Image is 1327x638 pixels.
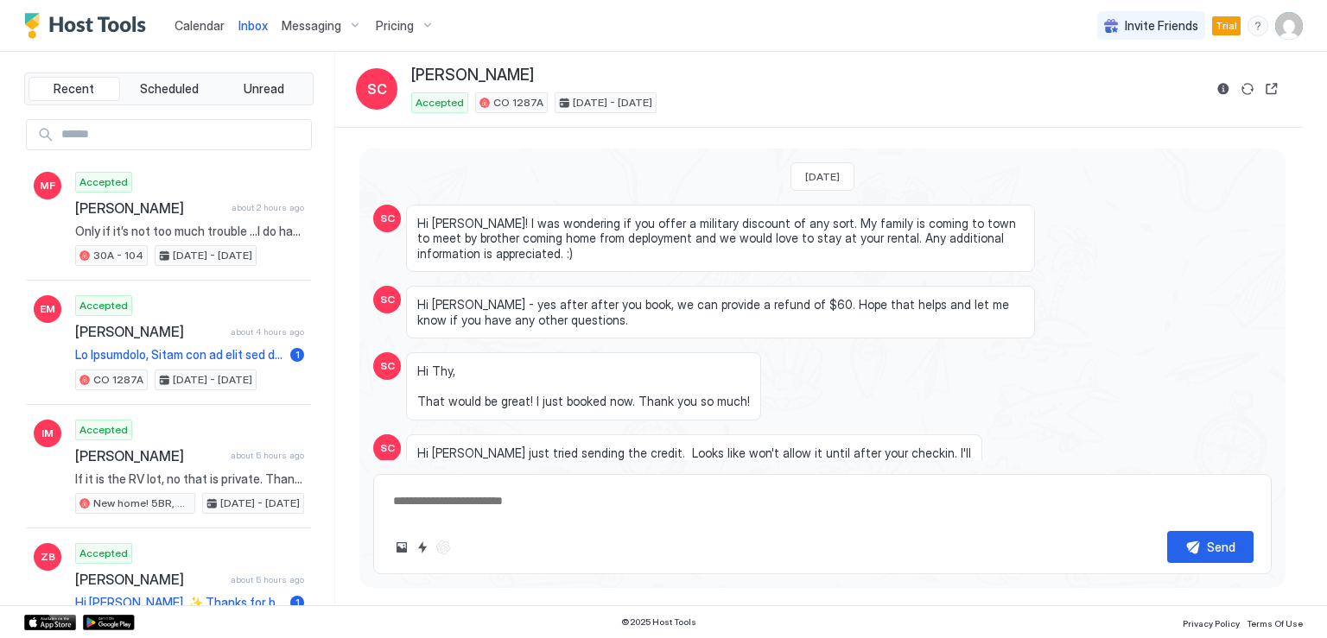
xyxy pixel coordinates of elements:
span: Pricing [376,18,414,34]
span: CO 1287A [493,95,543,111]
span: Only if it’s not too much trouble …I do have some smarter clothes that could do with being hung a... [75,224,304,239]
span: MF [40,178,55,193]
span: [PERSON_NAME] [75,199,225,217]
button: Quick reply [412,537,433,558]
span: Invite Friends [1125,18,1198,34]
button: Unread [218,77,309,101]
span: about 5 hours ago [231,574,304,585]
span: 1 [295,348,300,361]
span: EM [40,301,55,317]
span: Hi [PERSON_NAME]! I was wondering if you offer a military discount of any sort. My family is comi... [417,216,1024,262]
span: [DATE] - [DATE] [220,496,300,511]
span: [DATE] - [DATE] [173,248,252,263]
span: [DATE] [805,170,840,183]
span: [PERSON_NAME] [75,571,224,588]
input: Input Field [54,120,311,149]
div: Send [1207,538,1235,556]
span: SC [380,211,395,226]
button: Recent [29,77,120,101]
span: Accepted [79,546,128,561]
span: [DATE] - [DATE] [173,372,252,388]
button: Open reservation [1261,79,1282,99]
span: Privacy Policy [1183,618,1240,629]
div: tab-group [24,73,314,105]
span: 30A - 104 [93,248,143,263]
span: Accepted [79,298,128,313]
a: Terms Of Use [1247,613,1303,631]
a: Privacy Policy [1183,613,1240,631]
span: IM [41,426,54,441]
a: Host Tools Logo [24,13,154,39]
span: 1 [295,596,300,609]
span: about 5 hours ago [231,450,304,461]
a: Calendar [175,16,225,35]
iframe: Intercom live chat [17,579,59,621]
span: Unread [244,81,284,97]
a: Google Play Store [83,615,135,630]
span: CO 1287A [93,372,143,388]
span: [DATE] - [DATE] [573,95,652,111]
span: SC [380,358,395,374]
span: Hi [PERSON_NAME], ✨ Thanks for being such a wonderful guest and leaving the place so clean! ⭐ We ... [75,595,283,610]
button: Reservation information [1213,79,1234,99]
span: Recent [54,81,94,97]
a: App Store [24,615,76,630]
span: ZB [41,549,55,565]
span: If it is the RV lot, no that is private. Thanks [75,471,304,487]
span: Calendar [175,18,225,33]
span: SC [367,79,387,99]
span: Hi Thy, That would be great! I just booked now. Thank you so much! [417,363,750,409]
span: SC [380,440,395,456]
span: [PERSON_NAME] [75,323,224,340]
span: Hi [PERSON_NAME] - yes after after you book, we can provide a refund of $60. Hope that helps and ... [417,297,1024,327]
span: Lo Ipsumdolo, Sitam con ad elit sed doeiusm temp inci utla et do 6768 Magnaal Enim Admin V Quisno... [75,347,283,363]
span: Messaging [282,18,341,34]
span: Hi [PERSON_NAME] just tried sending the credit. Looks like won't allow it until after your checki... [417,445,971,476]
span: Accepted [79,174,128,190]
span: Terms Of Use [1247,618,1303,629]
span: Scheduled [140,81,199,97]
button: Scheduled [124,77,215,101]
span: [PERSON_NAME] [411,66,534,85]
a: Inbox [238,16,268,35]
span: Accepted [79,422,128,438]
div: menu [1248,16,1268,36]
span: Accepted [416,95,464,111]
span: about 4 hours ago [231,326,304,338]
span: Trial [1216,18,1237,34]
span: © 2025 Host Tools [621,616,696,628]
div: User profile [1275,12,1303,40]
span: [PERSON_NAME] [75,447,224,464]
button: Upload image [391,537,412,558]
span: New home! 5BR, Beach Views, Game RM, 14ppl, 85inTV [93,496,191,511]
span: Inbox [238,18,268,33]
button: Send [1167,531,1254,563]
span: SC [380,292,395,307]
span: about 2 hours ago [232,202,304,213]
button: Sync reservation [1237,79,1258,99]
